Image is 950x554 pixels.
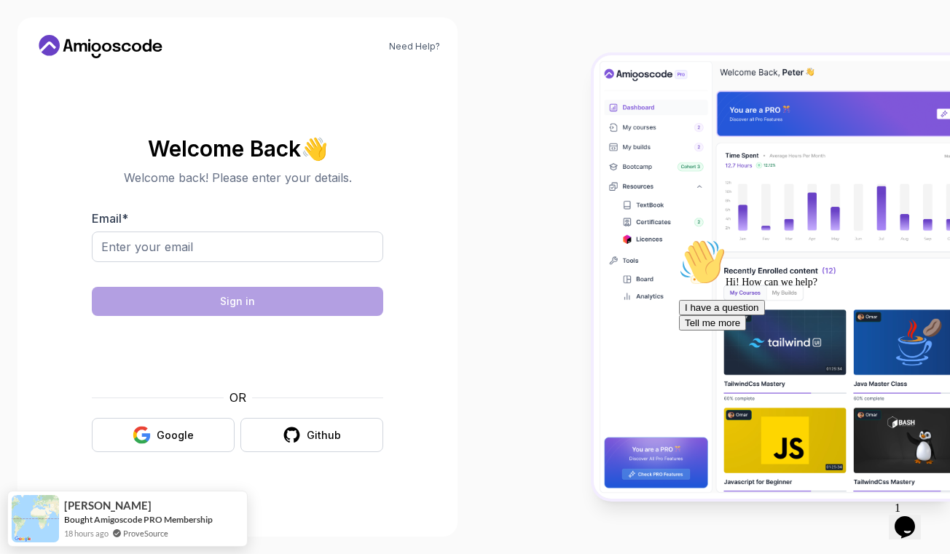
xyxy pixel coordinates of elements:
[92,232,383,262] input: Enter your email
[594,55,950,499] img: Amigoscode Dashboard
[64,527,109,539] span: 18 hours ago
[35,35,166,58] a: Home link
[229,389,246,406] p: OR
[673,233,935,488] iframe: chat widget
[6,82,73,98] button: Tell me more
[92,137,383,160] h2: Welcome Back
[64,514,93,525] span: Bought
[92,169,383,186] p: Welcome back! Please enter your details.
[6,6,52,52] img: :wave:
[240,418,383,452] button: Github
[157,428,194,443] div: Google
[94,514,213,525] a: Amigoscode PRO Membership
[12,495,59,542] img: provesource social proof notification image
[307,428,341,443] div: Github
[6,6,268,98] div: 👋Hi! How can we help?I have a questionTell me more
[300,137,327,160] span: 👋
[6,67,92,82] button: I have a question
[92,211,128,226] label: Email *
[64,499,152,512] span: [PERSON_NAME]
[389,41,440,52] a: Need Help?
[6,44,144,55] span: Hi! How can we help?
[92,287,383,316] button: Sign in
[220,294,255,309] div: Sign in
[123,527,168,539] a: ProveSource
[92,418,235,452] button: Google
[889,496,935,539] iframe: chat widget
[127,325,348,380] iframe: Widget containing checkbox for hCaptcha security challenge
